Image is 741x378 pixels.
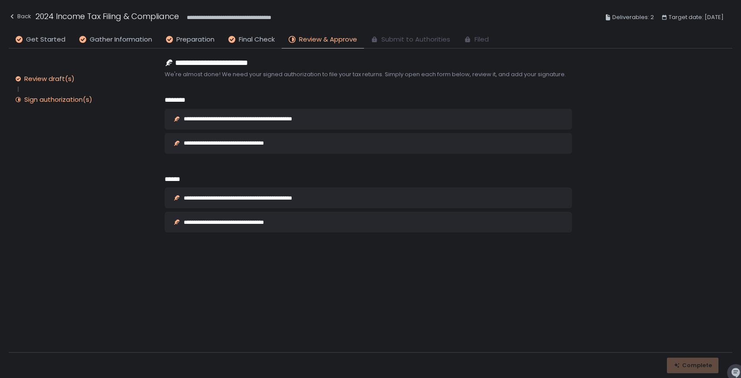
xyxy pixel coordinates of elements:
[90,35,152,45] span: Gather Information
[239,35,275,45] span: Final Check
[381,35,450,45] span: Submit to Authorities
[9,10,31,25] button: Back
[9,11,31,22] div: Back
[24,95,92,104] div: Sign authorization(s)
[612,12,654,23] span: Deliverables: 2
[165,71,572,78] span: We're almost done! We need your signed authorization to file your tax returns. Simply open each f...
[474,35,489,45] span: Filed
[24,74,75,83] div: Review draft(s)
[26,35,65,45] span: Get Started
[669,12,724,23] span: Target date: [DATE]
[176,35,214,45] span: Preparation
[299,35,357,45] span: Review & Approve
[36,10,179,22] h1: 2024 Income Tax Filing & Compliance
